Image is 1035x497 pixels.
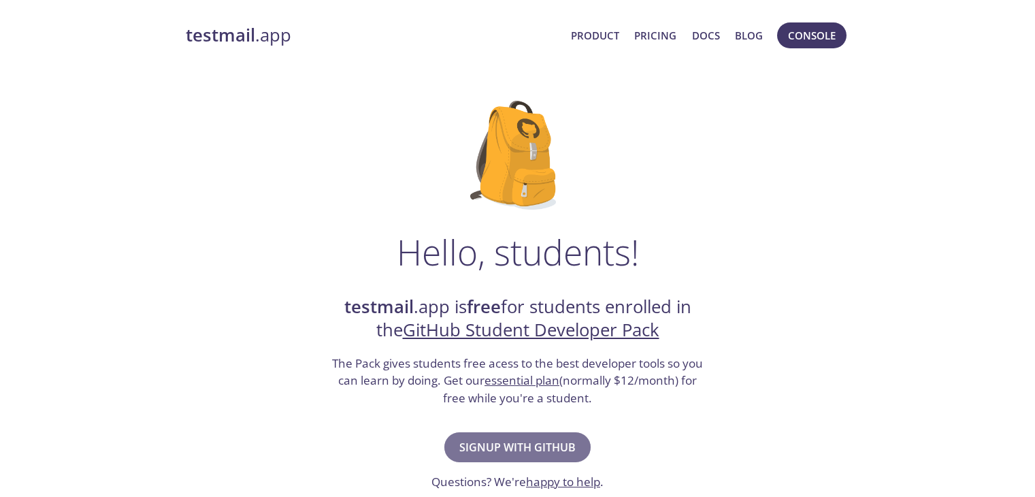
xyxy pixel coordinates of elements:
[459,438,576,457] span: Signup with GitHub
[331,295,705,342] h2: .app is for students enrolled in the
[735,27,763,44] a: Blog
[571,27,619,44] a: Product
[634,27,676,44] a: Pricing
[467,295,501,319] strong: free
[403,318,659,342] a: GitHub Student Developer Pack
[788,27,836,44] span: Console
[692,27,720,44] a: Docs
[331,355,705,407] h3: The Pack gives students free acess to the best developer tools so you can learn by doing. Get our...
[431,473,604,491] h3: Questions? We're .
[397,231,639,272] h1: Hello, students!
[344,295,414,319] strong: testmail
[484,372,559,388] a: essential plan
[186,24,561,47] a: testmail.app
[777,22,847,48] button: Console
[186,23,255,47] strong: testmail
[526,474,600,490] a: happy to help
[470,101,565,210] img: github-student-backpack.png
[444,432,591,462] button: Signup with GitHub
